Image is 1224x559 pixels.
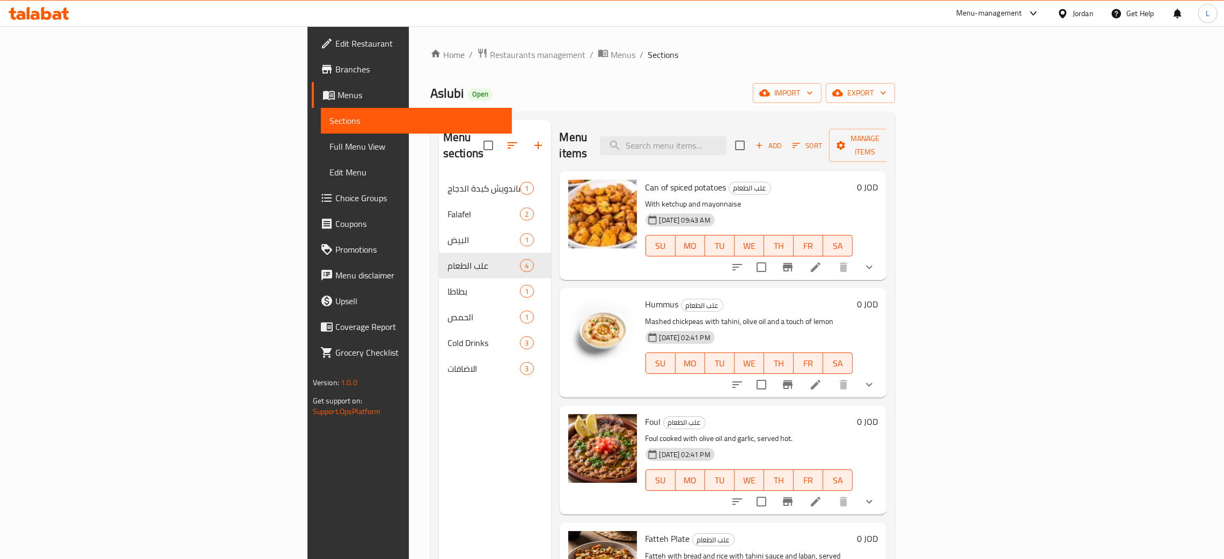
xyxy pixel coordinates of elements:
a: Edit menu item [809,378,822,391]
span: WE [739,473,760,488]
span: 2 [521,209,533,219]
button: SA [823,352,853,374]
span: Full Menu View [329,140,503,153]
img: Foul [568,414,637,483]
span: 1 [521,286,533,297]
span: Foul [646,414,661,430]
button: Branch-specific-item [775,489,801,514]
div: علب الطعام [448,259,520,272]
span: Manage items [838,132,892,159]
span: Edit Restaurant [335,37,503,50]
button: export [826,83,895,103]
a: Menus [312,82,512,108]
button: Branch-specific-item [775,254,801,280]
button: SA [823,235,853,256]
button: Sort [790,137,825,154]
div: الاضافات [448,362,520,375]
a: Choice Groups [312,185,512,211]
span: TH [768,356,789,371]
svg: Show Choices [863,261,876,274]
span: Sections [648,48,678,61]
a: Branches [312,56,512,82]
button: delete [831,489,856,514]
button: SU [646,352,676,374]
a: Coverage Report [312,314,512,340]
div: items [520,362,533,375]
a: Menus [598,48,635,62]
div: items [520,182,533,195]
span: Upsell [335,295,503,307]
span: import [761,86,813,100]
button: FR [794,352,823,374]
span: Promotions [335,243,503,256]
span: L [1206,8,1210,19]
p: With ketchup and mayonnaise [646,197,853,211]
span: 4 [521,261,533,271]
span: علب الطعام [681,299,723,312]
span: SA [827,473,848,488]
a: Edit Menu [321,159,512,185]
h6: 0 JOD [857,531,878,546]
a: Grocery Checklist [312,340,512,365]
button: MO [676,469,705,491]
p: Mashed chickpeas with tahini, olive oil and a touch of lemon [646,315,853,328]
span: MO [680,356,701,371]
span: FR [798,238,819,254]
div: بطاطا1 [439,278,551,304]
p: Foul cooked with olive oil and garlic, served hot. [646,432,853,445]
span: Select all sections [477,134,500,157]
div: Falafel2 [439,201,551,227]
span: 1.0.0 [341,376,357,389]
span: 1 [521,235,533,245]
div: علب الطعام [729,182,771,195]
span: Can of spiced potatoes [646,179,727,195]
button: Manage items [829,129,901,162]
span: Grocery Checklist [335,346,503,359]
div: Cold Drinks [448,336,520,349]
span: WE [739,356,760,371]
span: Edit Menu [329,166,503,179]
span: ساندويش كبدة الدجاج [448,182,520,195]
a: Restaurants management [477,48,585,62]
span: Add [754,139,783,152]
a: Edit menu item [809,495,822,508]
button: SU [646,235,676,256]
a: Upsell [312,288,512,314]
button: MO [676,352,705,374]
div: items [520,259,533,272]
div: البيض [448,233,520,246]
button: sort-choices [724,254,750,280]
span: 3 [521,364,533,374]
li: / [590,48,593,61]
a: Support.OpsPlatform [313,404,381,418]
span: بطاطا [448,285,520,298]
a: Sections [321,108,512,134]
span: علب الطعام [664,416,705,429]
span: [DATE] 02:41 PM [655,450,715,460]
span: WE [739,238,760,254]
span: Select to update [750,490,773,513]
div: items [520,336,533,349]
svg: Show Choices [863,378,876,391]
button: delete [831,254,856,280]
li: / [640,48,643,61]
span: 1 [521,183,533,194]
div: items [520,311,533,323]
span: TH [768,238,789,254]
span: SA [827,356,848,371]
div: Jordan [1073,8,1094,19]
span: Coupons [335,217,503,230]
span: TU [709,238,730,254]
a: Edit menu item [809,261,822,274]
button: SA [823,469,853,491]
button: TU [705,235,735,256]
button: show more [856,489,882,514]
span: Restaurants management [490,48,585,61]
img: Can of spiced potatoes [568,180,637,248]
span: SU [650,238,671,254]
div: Menu-management [956,7,1022,20]
button: Branch-specific-item [775,372,801,398]
span: FR [798,473,819,488]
